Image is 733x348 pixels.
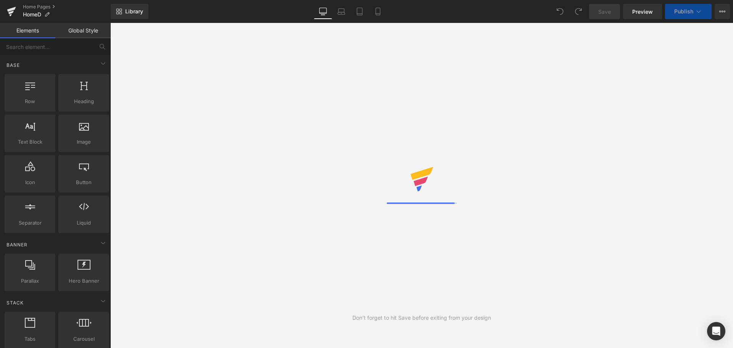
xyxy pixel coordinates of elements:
span: Separator [7,219,53,227]
span: Parallax [7,277,53,285]
span: Base [6,62,21,69]
span: Carousel [61,335,107,343]
a: Desktop [314,4,332,19]
span: Banner [6,241,28,248]
button: Redo [571,4,586,19]
span: Hero Banner [61,277,107,285]
a: New Library [111,4,149,19]
a: Tablet [350,4,369,19]
span: Heading [61,97,107,105]
a: Mobile [369,4,387,19]
button: Publish [665,4,712,19]
span: Stack [6,299,24,306]
a: Global Style [55,23,111,38]
a: Home Pages [23,4,111,10]
span: Library [125,8,143,15]
button: More [715,4,730,19]
a: Preview [623,4,662,19]
span: Tabs [7,335,53,343]
a: Laptop [332,4,350,19]
span: HomeD [23,11,41,18]
button: Undo [552,4,568,19]
span: Publish [674,8,693,15]
span: Button [61,178,107,186]
div: Don't forget to hit Save before exiting from your design [352,314,491,322]
div: Open Intercom Messenger [707,322,725,340]
span: Icon [7,178,53,186]
span: Liquid [61,219,107,227]
span: Preview [632,8,653,16]
span: Row [7,97,53,105]
span: Save [598,8,611,16]
span: Text Block [7,138,53,146]
span: Image [61,138,107,146]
